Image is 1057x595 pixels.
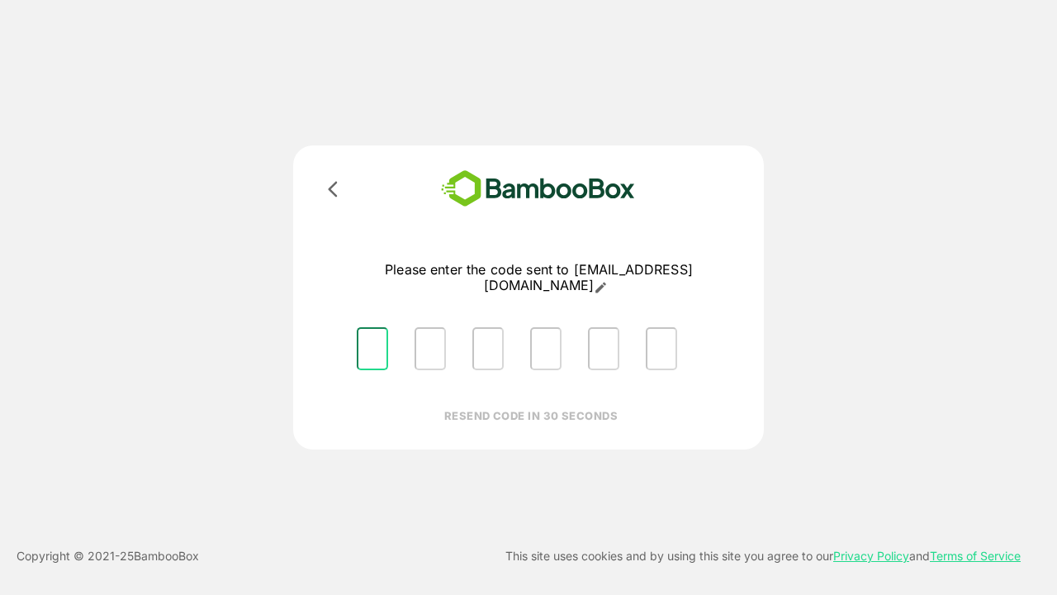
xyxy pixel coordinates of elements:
a: Privacy Policy [833,549,909,563]
input: Please enter OTP character 2 [415,327,446,370]
input: Please enter OTP character 3 [472,327,504,370]
input: Please enter OTP character 4 [530,327,562,370]
p: This site uses cookies and by using this site you agree to our and [505,546,1021,566]
p: Copyright © 2021- 25 BambooBox [17,546,199,566]
a: Terms of Service [930,549,1021,563]
input: Please enter OTP character 6 [646,327,677,370]
input: Please enter OTP character 5 [588,327,619,370]
p: Please enter the code sent to [EMAIL_ADDRESS][DOMAIN_NAME] [344,262,734,294]
input: Please enter OTP character 1 [357,327,388,370]
img: bamboobox [417,165,659,212]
